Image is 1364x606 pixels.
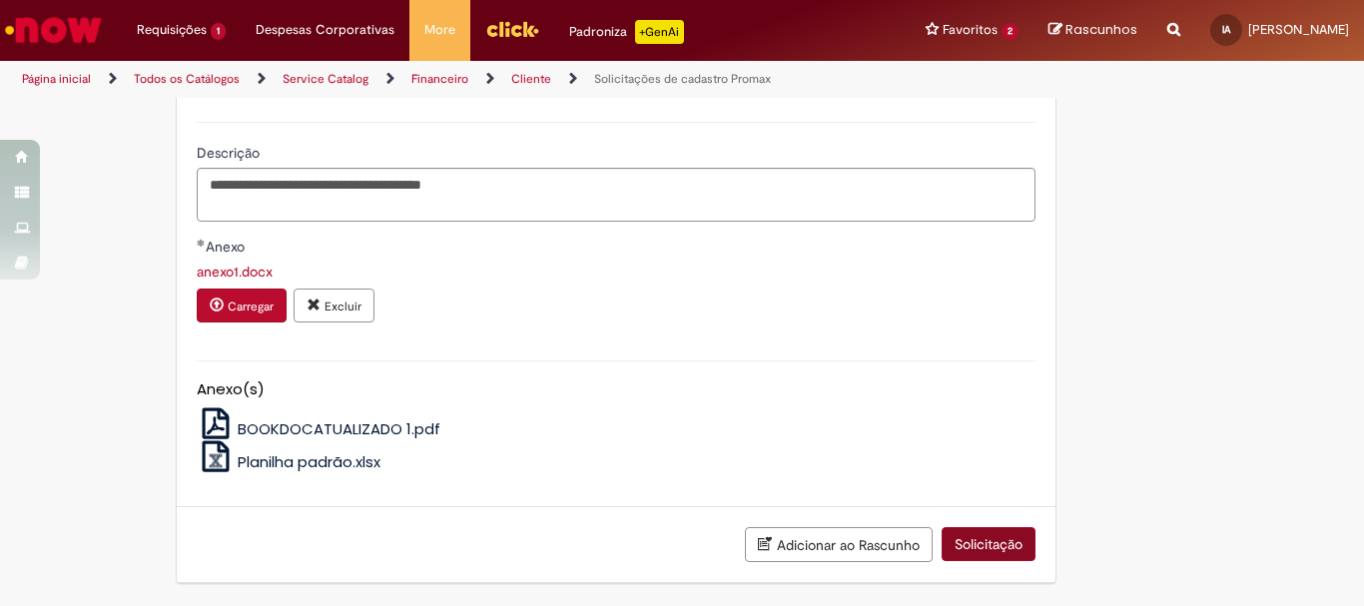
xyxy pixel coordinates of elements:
[197,263,273,281] a: Download de anexo1.docx
[206,238,249,256] span: Anexo
[424,20,455,40] span: More
[1002,23,1019,40] span: 2
[238,418,440,439] span: BOOKDOCATUALIZADO 1.pdf
[22,71,91,87] a: Página inicial
[1048,21,1137,40] a: Rascunhos
[197,239,206,247] span: Obrigatório Preenchido
[745,527,933,562] button: Adicionar ao Rascunho
[197,144,264,162] span: Descrição
[256,20,394,40] span: Despesas Corporativas
[635,20,684,44] p: +GenAi
[2,10,105,50] img: ServiceNow
[511,71,551,87] a: Cliente
[411,71,468,87] a: Financeiro
[942,527,1035,561] button: Solicitação
[197,451,381,472] a: Planilha padrão.xlsx
[197,289,287,322] button: Carregar anexo de Anexo Required
[1222,23,1230,36] span: IA
[15,61,895,98] ul: Trilhas de página
[1065,20,1137,39] span: Rascunhos
[134,71,240,87] a: Todos os Catálogos
[569,20,684,44] div: Padroniza
[485,14,539,44] img: click_logo_yellow_360x200.png
[943,20,998,40] span: Favoritos
[283,71,368,87] a: Service Catalog
[197,381,1035,398] h5: Anexo(s)
[197,418,441,439] a: BOOKDOCATUALIZADO 1.pdf
[238,451,380,472] span: Planilha padrão.xlsx
[137,20,207,40] span: Requisições
[1248,21,1349,38] span: [PERSON_NAME]
[594,71,771,87] a: Solicitações de cadastro Promax
[325,299,361,314] small: Excluir
[294,289,374,322] button: Excluir anexo anexo1.docx
[197,168,1035,222] textarea: Descrição
[228,299,274,314] small: Carregar
[211,23,226,40] span: 1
